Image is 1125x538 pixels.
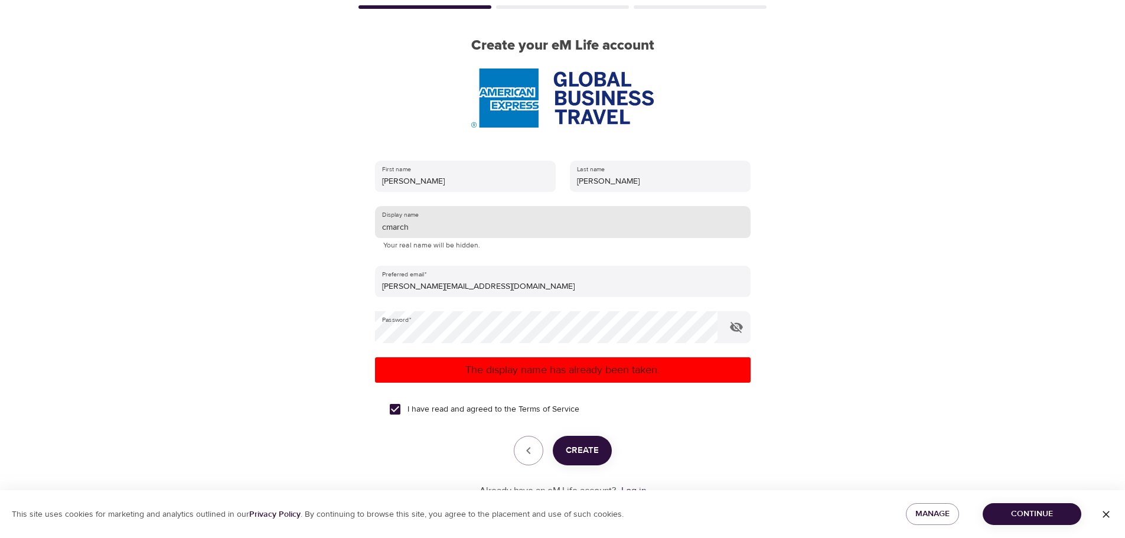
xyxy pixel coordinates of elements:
a: Log in [621,485,646,497]
span: Manage [915,507,950,521]
a: Terms of Service [519,403,579,416]
span: Create [566,443,599,458]
span: Continue [992,507,1072,521]
p: Your real name will be hidden. [383,240,742,252]
p: Already have an eM Life account? [480,484,617,498]
h2: Create your eM Life account [356,37,769,54]
span: I have read and agreed to the [407,403,579,416]
button: Create [553,436,612,465]
button: Continue [983,503,1081,525]
p: The display name has already been taken. [380,362,746,378]
a: Privacy Policy [249,509,301,520]
img: AmEx%20GBT%20logo.png [471,69,653,128]
button: Manage [906,503,959,525]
